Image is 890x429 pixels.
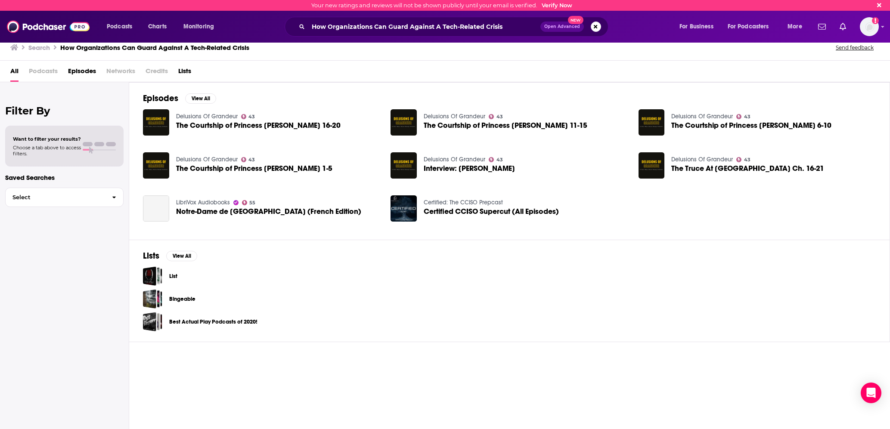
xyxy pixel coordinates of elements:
a: Interview: Kathy Tyers [391,152,417,179]
svg: Email not verified [872,17,879,24]
img: The Courtship of Princess Leia Ch. 11-15 [391,109,417,136]
a: List [143,266,162,286]
button: View All [185,93,216,104]
span: Notre-Dame de [GEOGRAPHIC_DATA] (French Edition) [176,208,361,215]
a: EpisodesView All [143,93,216,104]
input: Search podcasts, credits, & more... [308,20,540,34]
a: Delusions Of Grandeur [671,156,733,163]
img: The Truce At Bakura Ch. 16-21 [639,152,665,179]
a: Show notifications dropdown [815,19,829,34]
a: The Courtship of Princess Leia Ch. 16-20 [176,122,341,129]
span: New [568,16,583,24]
button: Show profile menu [860,17,879,36]
span: Charts [148,21,167,33]
a: Delusions Of Grandeur [176,113,238,120]
a: Verify Now [542,2,572,9]
a: ListsView All [143,250,197,261]
a: Best Actual Play Podcasts of 2020! [143,312,162,331]
button: open menu [673,20,724,34]
span: The Courtship of Princess [PERSON_NAME] 11-15 [424,122,587,129]
span: Podcasts [29,64,58,82]
a: Certified CCISO Supercut (All Episodes) [424,208,559,215]
img: User Profile [860,17,879,36]
span: Podcasts [107,21,132,33]
h2: Filter By [5,105,124,117]
span: Select [6,194,105,200]
a: The Truce At Bakura Ch. 16-21 [671,165,824,172]
button: Select [5,188,124,207]
span: 55 [249,201,255,205]
a: 43 [736,114,750,119]
h3: How Organizations Can Guard Against A Tech-Related Crisis [60,43,249,52]
span: The Courtship of Princess [PERSON_NAME] 6-10 [671,122,831,129]
span: Logged in as charlottestone [860,17,879,36]
span: Choose a tab above to access filters. [13,145,81,157]
a: 43 [489,157,503,162]
button: open menu [781,20,813,34]
a: Interview: Kathy Tyers [424,165,515,172]
span: Open Advanced [544,25,580,29]
span: 43 [496,158,503,162]
span: For Business [679,21,713,33]
a: Delusions Of Grandeur [424,156,485,163]
span: Networks [106,64,135,82]
a: Lists [178,64,191,82]
a: The Courtship of Princess Leia Ch. 11-15 [424,122,587,129]
span: The Courtship of Princess [PERSON_NAME] 1-5 [176,165,332,172]
span: Interview: [PERSON_NAME] [424,165,515,172]
a: List [169,272,177,281]
button: View All [166,251,197,261]
span: The Courtship of Princess [PERSON_NAME] 16-20 [176,122,341,129]
h2: Lists [143,250,159,261]
div: Search podcasts, credits, & more... [293,17,617,37]
a: Charts [143,20,172,34]
a: Bingeable [143,289,162,309]
span: 43 [744,158,750,162]
img: The Courtship of Princess Leia Ch. 1-5 [143,152,169,179]
a: Delusions Of Grandeur [671,113,733,120]
a: 43 [241,114,255,119]
a: The Courtship of Princess Leia Ch. 1-5 [176,165,332,172]
button: open menu [722,20,781,34]
h3: Search [28,43,50,52]
span: 43 [496,115,503,119]
img: Podchaser - Follow, Share and Rate Podcasts [7,19,90,35]
a: 43 [489,114,503,119]
span: For Podcasters [728,21,769,33]
a: Episodes [68,64,96,82]
span: More [788,21,802,33]
button: open menu [101,20,143,34]
a: Show notifications dropdown [836,19,850,34]
img: The Courtship of Princess Leia Ch. 16-20 [143,109,169,136]
div: Your new ratings and reviews will not be shown publicly until your email is verified. [311,2,572,9]
a: Certified: The CCISO Prepcast [424,199,503,206]
a: The Courtship of Princess Leia Ch. 6-10 [671,122,831,129]
span: The Truce At [GEOGRAPHIC_DATA] Ch. 16-21 [671,165,824,172]
a: LibriVox Audiobooks [176,199,230,206]
button: Open AdvancedNew [540,22,584,32]
h2: Episodes [143,93,178,104]
img: The Courtship of Princess Leia Ch. 6-10 [639,109,665,136]
p: Saved Searches [5,173,124,182]
a: 43 [736,157,750,162]
span: Credits [146,64,168,82]
span: 43 [248,115,255,119]
span: 43 [744,115,750,119]
a: 55 [242,200,256,205]
a: All [10,64,19,82]
span: 43 [248,158,255,162]
span: Want to filter your results? [13,136,81,142]
a: 43 [241,157,255,162]
a: Best Actual Play Podcasts of 2020! [169,317,257,327]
